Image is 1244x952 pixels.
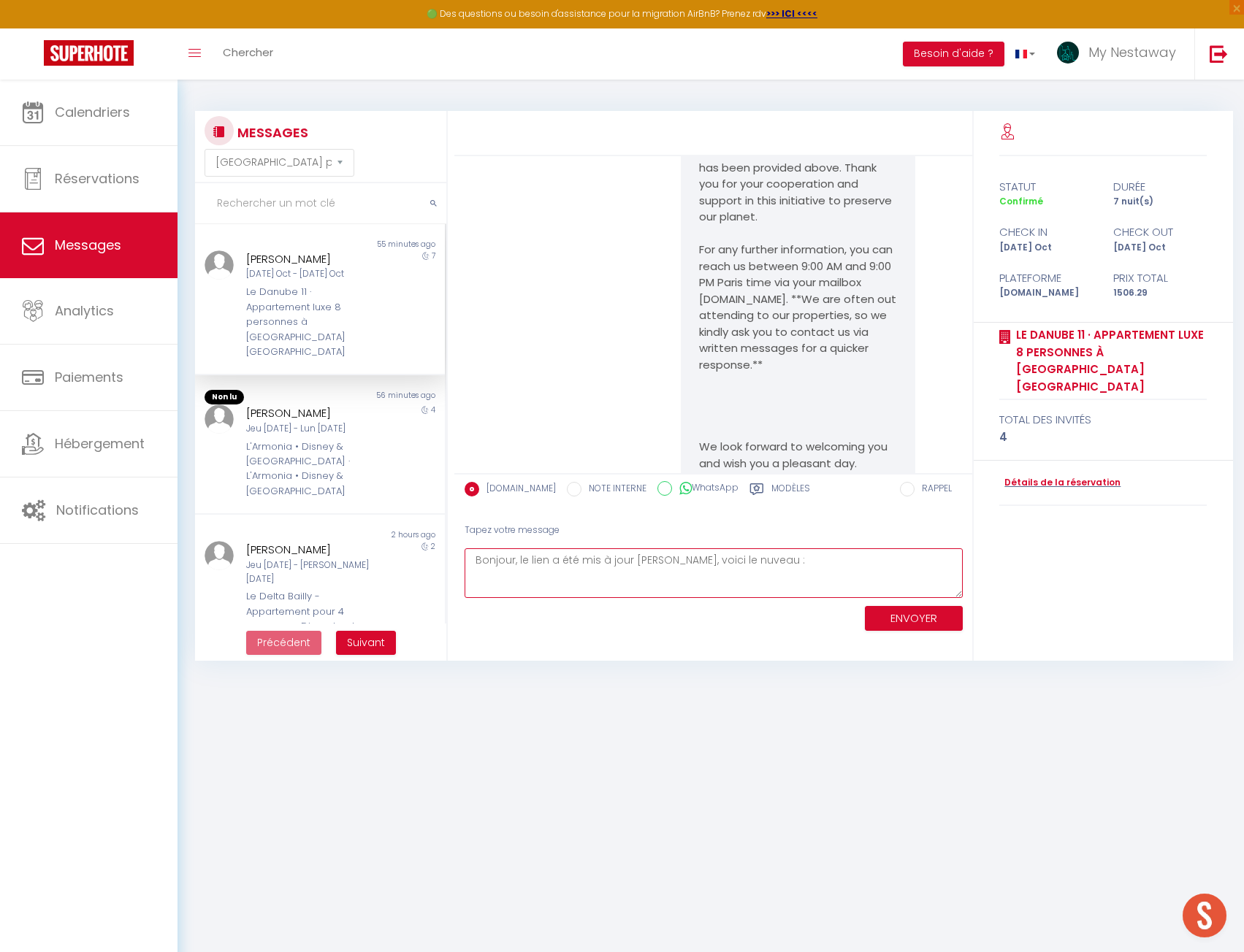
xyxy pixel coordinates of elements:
label: NOTE INTERNE [581,482,646,498]
div: [PERSON_NAME] [246,541,373,558]
span: Analytics [55,302,114,320]
img: ... [205,404,234,434]
h3: MESSAGES [234,116,308,149]
span: Suivant [347,635,385,650]
div: L'Armonia • Disney & [GEOGRAPHIC_DATA] · L'Armonia • Disney & [GEOGRAPHIC_DATA] [246,439,373,499]
img: logout [1210,45,1228,63]
label: RAPPEL [915,482,952,498]
div: 7 nuit(s) [1103,195,1216,209]
a: ... My Nestaway [1046,28,1194,80]
span: Confirmé [999,195,1043,207]
span: 2 [431,541,435,552]
div: [DATE] Oct - [DATE] Oct [246,267,373,281]
p: For any further information, you can reach us between 9:00 AM and 9:00 PM Paris time via your mai... [699,242,897,373]
div: total des invités [999,411,1207,429]
a: >>> ICI <<<< [766,7,817,20]
div: Plateforme [990,269,1103,287]
div: statut [990,178,1103,196]
label: WhatsApp [672,481,739,497]
div: 55 minutes ago [320,239,445,250]
span: Précédent [257,635,310,650]
div: 56 minutes ago [320,390,445,404]
span: My Nestaway [1088,43,1176,61]
a: Le Danube 11 · Appartement luxe 8 personnes à [GEOGRAPHIC_DATA] [GEOGRAPHIC_DATA] [1011,326,1207,395]
div: durée [1103,178,1216,196]
a: Détails de la réservation [999,476,1121,490]
div: Jeu [DATE] - [PERSON_NAME] [DATE] [246,558,373,586]
div: [DATE] Oct [990,241,1103,255]
button: ENVOYER [865,606,963,632]
div: check in [990,223,1103,241]
button: Besoin d'aide ? [903,42,1004,66]
span: Messages [55,236,121,254]
div: 2 hours ago [320,529,445,541]
span: Réservations [55,169,140,188]
img: ... [1057,42,1079,64]
span: Non lu [205,390,244,404]
div: Le Danube 11 · Appartement luxe 8 personnes à [GEOGRAPHIC_DATA] [GEOGRAPHIC_DATA] [246,285,373,359]
div: check out [1103,223,1216,241]
div: Ouvrir le chat [1183,894,1226,937]
div: 1506.29 [1103,286,1216,300]
div: [PERSON_NAME] [246,250,373,268]
div: [DATE] Oct [1103,241,1216,255]
p: We look forward to welcoming you and wish you a pleasant day. See you soon. [699,439,897,488]
label: [DOMAIN_NAME] [479,482,556,498]
button: Previous [246,631,321,656]
span: Chercher [223,45,273,60]
span: 4 [431,404,435,415]
button: Next [336,631,396,656]
div: 4 [999,429,1207,446]
input: Rechercher un mot clé [195,183,446,224]
img: Super Booking [44,40,134,66]
img: ... [205,541,234,570]
img: ... [205,250,234,280]
div: Prix total [1103,269,1216,287]
div: Le Delta Bailly - Appartement pour 4 personnes Disneyland [246,589,373,634]
a: Chercher [212,28,284,80]
span: Notifications [56,501,139,519]
span: 7 [432,250,435,261]
div: Jeu [DATE] - Lun [DATE] [246,422,373,436]
span: Hébergement [55,434,145,453]
div: [PERSON_NAME] [246,404,373,422]
div: Tapez votre message [465,513,963,548]
span: Paiements [55,368,123,386]
div: [DOMAIN_NAME] [990,286,1103,300]
span: Calendriers [55,103,130,121]
label: Modèles [771,482,810,500]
